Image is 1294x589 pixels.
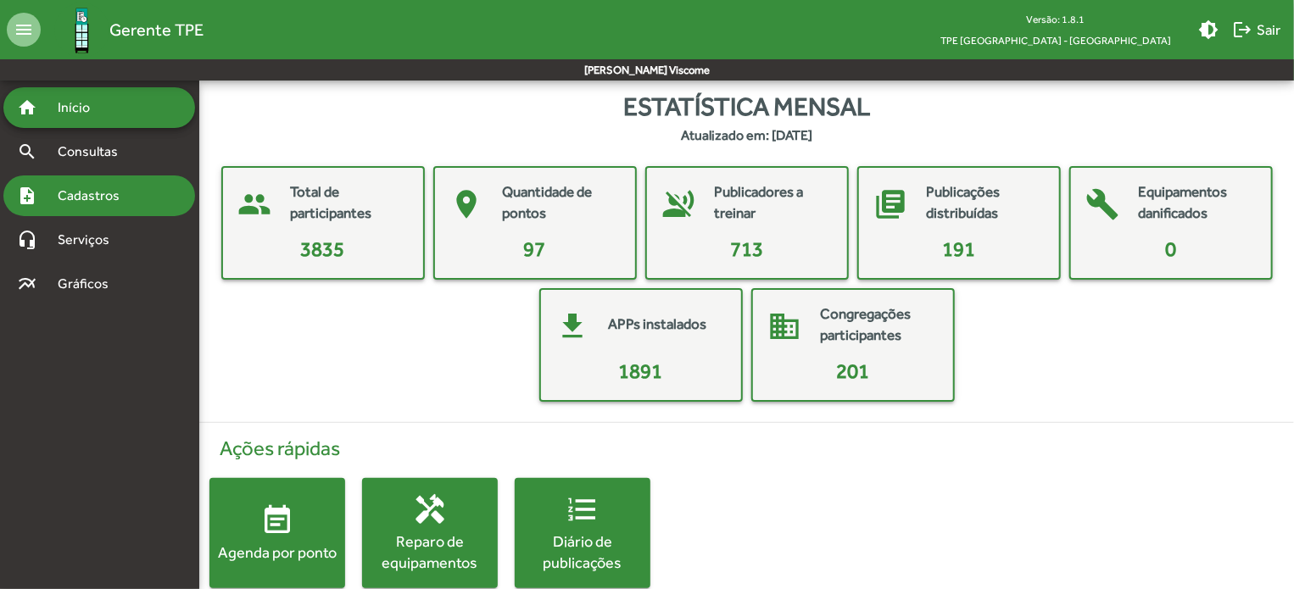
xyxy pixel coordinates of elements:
mat-icon: voice_over_off [654,179,705,230]
mat-icon: headset_mic [17,230,37,250]
mat-card-title: Equipamentos danificados [1139,181,1254,225]
mat-card-title: Congregações participantes [821,303,936,347]
span: 97 [524,237,546,260]
span: TPE [GEOGRAPHIC_DATA] - [GEOGRAPHIC_DATA] [927,30,1185,51]
span: Sair [1232,14,1280,45]
span: Início [47,97,114,118]
span: 201 [836,359,869,382]
mat-icon: multiline_chart [17,274,37,294]
mat-icon: event_note [260,503,294,537]
mat-card-title: Publicações distribuídas [927,181,1042,225]
button: Reparo de equipamentos [362,478,498,588]
mat-card-title: Publicadores a treinar [715,181,830,225]
span: Gerente TPE [109,16,204,43]
div: Agenda por ponto [209,542,345,563]
img: Logo [54,3,109,58]
mat-card-title: Quantidade de pontos [503,181,618,225]
mat-icon: note_add [17,186,37,206]
span: 191 [942,237,975,260]
span: Cadastros [47,186,142,206]
mat-card-title: APPs instalados [609,314,707,336]
mat-icon: brightness_medium [1198,19,1219,40]
div: Versão: 1.8.1 [927,8,1185,30]
strong: Atualizado em: [DATE] [681,125,812,146]
span: Consultas [47,142,140,162]
div: Reparo de equipamentos [362,531,498,573]
div: Diário de publicações [515,531,650,573]
mat-icon: build [1078,179,1129,230]
mat-icon: menu [7,13,41,47]
button: Sair [1225,14,1287,45]
mat-icon: home [17,97,37,118]
span: Estatística mensal [623,87,870,125]
mat-icon: people [230,179,281,230]
button: Diário de publicações [515,478,650,588]
span: 0 [1165,237,1176,260]
mat-icon: format_list_numbered [566,492,600,526]
mat-icon: domain [760,301,811,352]
mat-icon: library_books [866,179,917,230]
span: 1891 [619,359,663,382]
span: Gráficos [47,274,131,294]
mat-card-title: Total de participantes [291,181,406,225]
span: 713 [730,237,763,260]
a: Gerente TPE [41,3,204,58]
h4: Ações rápidas [209,436,1284,461]
span: 3835 [301,237,345,260]
mat-icon: get_app [548,301,599,352]
mat-icon: search [17,142,37,162]
button: Agenda por ponto [209,478,345,588]
mat-icon: logout [1232,19,1252,40]
span: Serviços [47,230,132,250]
mat-icon: handyman [413,492,447,526]
mat-icon: place [442,179,493,230]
